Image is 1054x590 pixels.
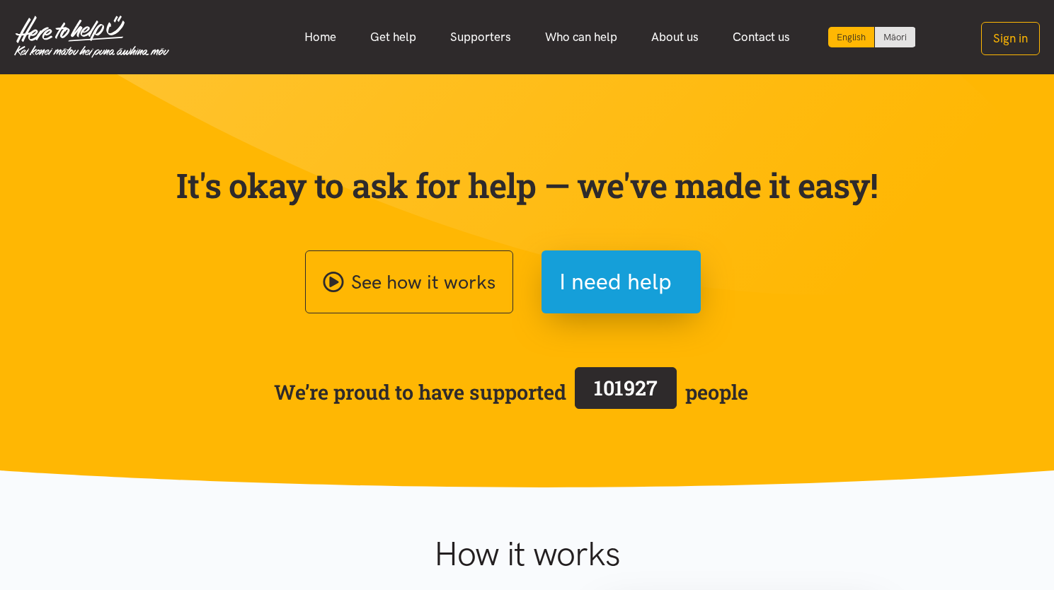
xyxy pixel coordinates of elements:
[542,250,701,313] button: I need help
[433,22,528,52] a: Supporters
[287,22,353,52] a: Home
[634,22,716,52] a: About us
[528,22,634,52] a: Who can help
[981,22,1040,55] button: Sign in
[173,165,881,206] p: It's okay to ask for help — we've made it easy!
[716,22,807,52] a: Contact us
[828,27,916,47] div: Language toggle
[594,374,658,401] span: 101927
[566,364,685,420] a: 101927
[305,250,513,313] a: See how it works
[828,27,875,47] div: Current language
[353,22,433,52] a: Get help
[14,16,169,58] img: Home
[274,364,748,420] span: We’re proud to have supported people
[296,533,758,574] h1: How it works
[875,27,915,47] a: Switch to Te Reo Māori
[559,264,672,300] span: I need help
